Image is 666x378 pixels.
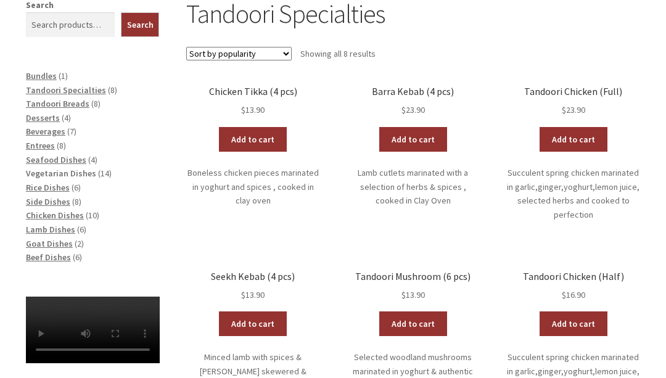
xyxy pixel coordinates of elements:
[88,210,97,221] span: 10
[26,112,60,123] a: Desserts
[562,289,566,300] span: $
[186,271,320,302] a: Seekh Kebab (4 pcs) $13.90
[59,140,64,151] span: 8
[347,271,480,302] a: Tandoori Mushroom (6 pcs) $13.90
[91,154,95,165] span: 4
[401,289,406,300] span: $
[26,168,96,179] a: Vegetarian Dishes
[26,210,84,221] a: Chicken Dishes
[540,127,607,152] a: Add to cart: “Tandoori Chicken (Full)”
[26,182,70,193] a: Rice Dishes
[507,271,641,302] a: Tandoori Chicken (Half) $16.90
[562,104,566,115] span: $
[64,112,68,123] span: 4
[26,126,65,137] a: Beverages
[101,168,109,179] span: 14
[347,86,480,117] a: Barra Kebab (4 pcs) $23.90
[507,271,641,282] h2: Tandoori Chicken (Half)
[186,47,292,60] select: Shop order
[241,104,245,115] span: $
[26,84,106,96] a: Tandoori Specialties
[562,104,585,115] bdi: 23.90
[300,44,376,64] p: Showing all 8 results
[121,12,160,37] button: Search
[507,166,641,222] p: Succulent spring chicken marinated in garlic,ginger,yoghurt,lemon juice, selected herbs and cooke...
[110,84,115,96] span: 8
[507,86,641,117] a: Tandoori Chicken (Full) $23.90
[347,271,480,282] h2: Tandoori Mushroom (6 pcs)
[347,86,480,97] h2: Barra Kebab (4 pcs)
[401,104,406,115] span: $
[75,196,79,207] span: 8
[80,224,84,235] span: 6
[401,104,425,115] bdi: 23.90
[401,289,425,300] bdi: 13.90
[26,238,73,249] a: Goat Dishes
[26,70,57,81] a: Bundles
[61,70,65,81] span: 1
[241,289,245,300] span: $
[379,127,447,152] a: Add to cart: “Barra Kebab (4 pcs)”
[70,126,74,137] span: 7
[562,289,585,300] bdi: 16.90
[241,289,265,300] bdi: 13.90
[26,252,71,263] a: Beef Dishes
[241,104,265,115] bdi: 13.90
[186,86,320,117] a: Chicken Tikka (4 pcs) $13.90
[26,196,70,207] a: Side Dishes
[347,166,480,208] p: Lamb cutlets marinated with a selection of herbs & spices , cooked in Clay Oven
[26,140,55,151] a: Entrees
[379,311,447,336] a: Add to cart: “Tandoori Mushroom (6 pcs)”
[94,98,98,109] span: 8
[540,311,607,336] a: Add to cart: “Tandoori Chicken (Half)”
[74,182,78,193] span: 6
[186,166,320,208] p: Boneless chicken pieces marinated in yoghurt and spices , cooked in clay oven
[219,127,287,152] a: Add to cart: “Chicken Tikka (4 pcs)”
[186,86,320,97] h2: Chicken Tikka (4 pcs)
[186,271,320,282] h2: Seekh Kebab (4 pcs)
[75,252,80,263] span: 6
[507,86,641,97] h2: Tandoori Chicken (Full)
[26,224,75,235] a: Lamb Dishes
[77,238,81,249] span: 2
[26,154,86,165] a: Seafood Dishes
[26,98,89,109] a: Tandoori Breads
[26,12,115,37] input: Search products…
[219,311,287,336] a: Add to cart: “Seekh Kebab (4 pcs)”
